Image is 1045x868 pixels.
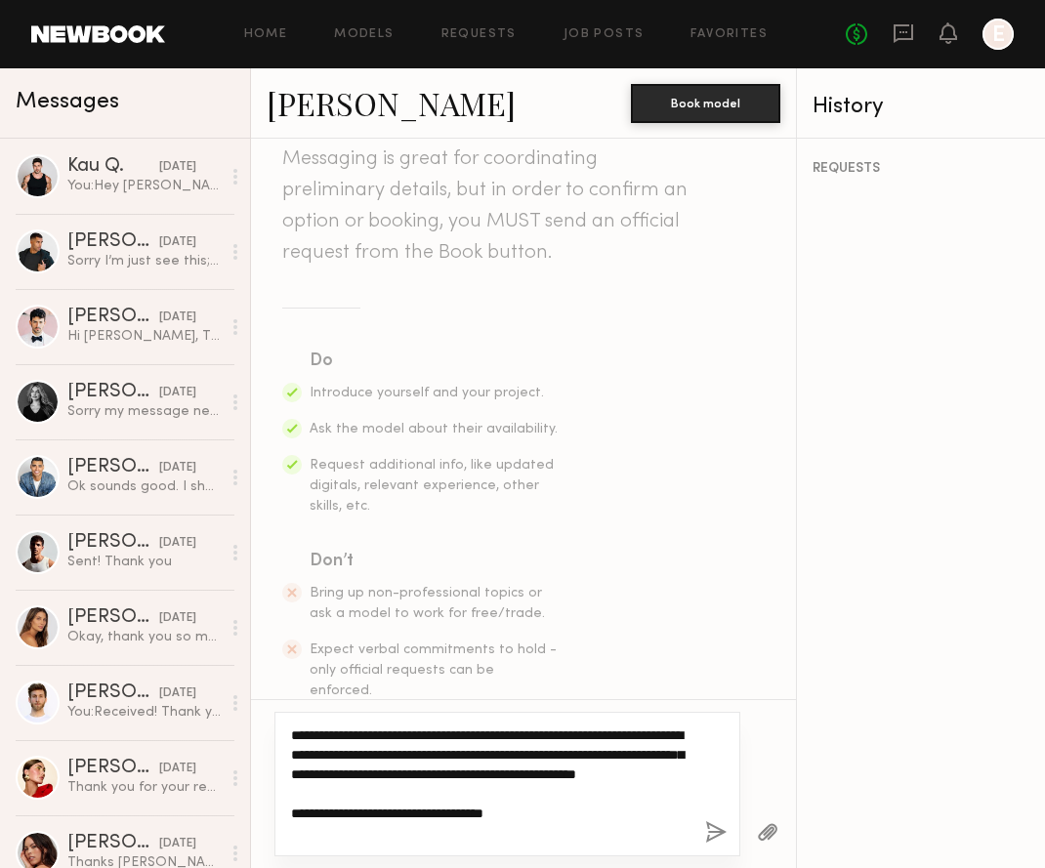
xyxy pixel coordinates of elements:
span: Request additional info, like updated digitals, relevant experience, other skills, etc. [310,459,554,513]
a: Book model [631,94,780,110]
div: [DATE] [159,158,196,177]
div: [PERSON_NAME] [67,683,159,703]
span: Messages [16,91,119,113]
div: Hi [PERSON_NAME], Thank you so much for reaching out, and I sincerely apologize for the delay — I... [67,327,221,346]
span: Introduce yourself and your project. [310,387,544,399]
div: Okay, thank you so much! Would you like me to still submit a self tape just in case? [67,628,221,646]
span: Bring up non-professional topics or ask a model to work for free/trade. [310,587,545,620]
div: REQUESTS [813,162,1031,176]
div: [PERSON_NAME] [67,458,159,477]
a: Requests [441,28,517,41]
div: [DATE] [159,534,196,553]
div: Do [310,348,560,375]
div: Don’t [310,548,560,575]
span: Expect verbal commitments to hold - only official requests can be enforced. [310,643,557,697]
div: History [813,96,1031,118]
div: You: Hey [PERSON_NAME]! Hope you’re doing well. This is [PERSON_NAME] from Rebel Marketing, an ag... [67,177,221,195]
div: [PERSON_NAME] [67,232,159,252]
div: Sent! Thank you [67,553,221,571]
a: Job Posts [564,28,645,41]
div: [PERSON_NAME] [67,308,159,327]
div: [DATE] [159,233,196,252]
div: Ok sounds good. I should be able to send something in [DATE]. [67,477,221,496]
a: Favorites [690,28,768,41]
span: Ask the model about their availability. [310,423,558,435]
div: [DATE] [159,609,196,628]
div: Thank you for your response. I am currently on a shoot as soon as I am home I will film a self ta... [67,778,221,797]
div: [PERSON_NAME] [67,533,159,553]
div: [DATE] [159,684,196,703]
div: [DATE] [159,760,196,778]
div: [PERSON_NAME] [67,759,159,778]
div: Sorry I’m just see this; sure my number is [PHONE_NUMBER] Talk soon! [67,252,221,270]
div: [PERSON_NAME] [67,383,159,402]
a: Models [334,28,394,41]
div: [DATE] [159,309,196,327]
button: Book model [631,84,780,123]
div: [PERSON_NAME] [67,608,159,628]
header: Keep direct messages professional and related only to paid job opportunities. Messaging is great ... [282,81,692,269]
div: [DATE] [159,835,196,853]
div: [PERSON_NAME] [67,834,159,853]
a: Home [244,28,288,41]
div: Kau Q. [67,157,159,177]
div: You: Received! Thank you [PERSON_NAME], we'll share with the client and get back to you asap [67,703,221,722]
div: [DATE] [159,384,196,402]
a: E [982,19,1014,50]
a: [PERSON_NAME] [267,82,516,124]
div: Sorry my message never went through! Must have had bad signal. I would have to do a 750 minimum u... [67,402,221,421]
div: [DATE] [159,459,196,477]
